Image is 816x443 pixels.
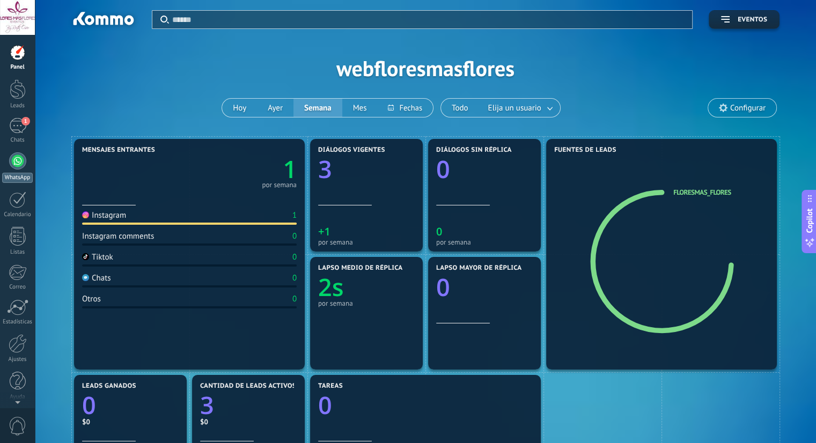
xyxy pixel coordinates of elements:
[292,273,297,283] div: 0
[292,294,297,304] div: 0
[318,224,330,239] text: +1
[342,99,378,117] button: Mes
[318,271,344,304] text: 2s
[292,252,297,262] div: 0
[486,101,543,115] span: Elija un usuario
[82,382,136,390] span: Leads ganados
[82,294,101,304] div: Otros
[554,146,616,154] span: Fuentes de leads
[2,211,33,218] div: Calendario
[82,146,155,154] span: Mensajes entrantes
[377,99,432,117] button: Fechas
[82,211,89,218] img: Instagram
[318,389,332,422] text: 0
[318,238,415,246] div: por semana
[436,224,442,239] text: 0
[673,188,731,197] a: floresmas_flores
[479,99,560,117] button: Elija un usuario
[82,231,154,241] div: Instagram comments
[318,264,403,272] span: Lapso medio de réplica
[436,271,450,304] text: 0
[82,274,89,281] img: Chats
[21,117,30,125] span: 1
[318,146,385,154] span: Diálogos vigentes
[292,210,297,220] div: 1
[82,210,126,220] div: Instagram
[82,389,179,422] a: 0
[730,104,766,113] span: Configurar
[436,146,512,154] span: Diálogos sin réplica
[2,102,33,109] div: Leads
[82,273,111,283] div: Chats
[200,389,297,422] a: 3
[436,238,533,246] div: por semana
[738,16,767,24] span: Eventos
[82,417,179,426] div: $0
[283,153,297,186] text: 1
[292,231,297,241] div: 0
[82,252,113,262] div: Tiktok
[441,99,479,117] button: Todo
[2,137,33,144] div: Chats
[318,389,533,422] a: 0
[2,173,33,183] div: WhatsApp
[709,10,780,29] button: Eventos
[436,153,450,186] text: 0
[2,284,33,291] div: Correo
[200,382,296,390] span: Cantidad de leads activos
[318,382,343,390] span: Tareas
[318,299,415,307] div: por semana
[2,319,33,326] div: Estadísticas
[293,99,342,117] button: Semana
[82,253,89,260] img: Tiktok
[2,249,33,256] div: Listas
[804,209,815,233] span: Copilot
[2,64,33,71] div: Panel
[189,153,297,186] a: 1
[2,356,33,363] div: Ajustes
[262,182,297,188] div: por semana
[200,417,297,426] div: $0
[222,99,257,117] button: Hoy
[318,153,332,186] text: 3
[436,264,521,272] span: Lapso mayor de réplica
[257,99,293,117] button: Ayer
[82,389,96,422] text: 0
[200,389,214,422] text: 3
